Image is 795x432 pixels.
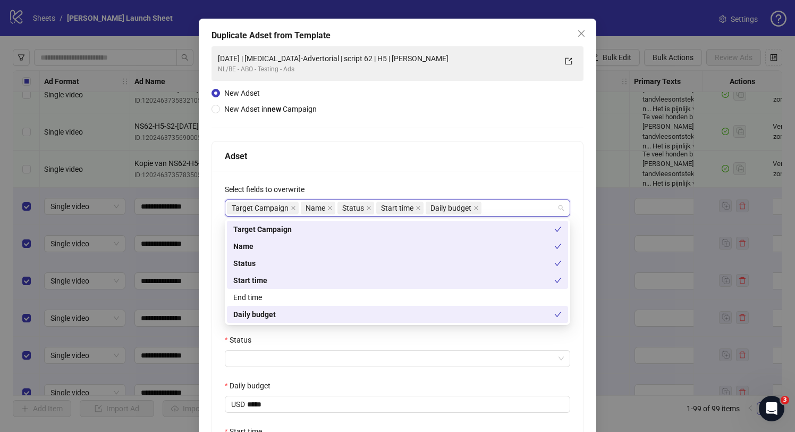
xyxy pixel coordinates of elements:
span: close [366,205,371,211]
span: Start time [376,202,424,214]
div: Name [233,240,554,252]
span: close [577,29,586,38]
div: Name [227,238,568,255]
span: check [554,243,562,250]
div: Status [227,255,568,272]
strong: new [267,105,281,113]
div: Duplicate Adset from Template [212,29,583,42]
span: 3 [781,396,789,404]
label: Daily budget [225,380,277,392]
span: Name [306,202,325,214]
div: End time [233,292,562,303]
span: Target Campaign [227,202,299,214]
span: close [327,205,333,211]
span: close [291,205,296,211]
span: Target Campaign [232,202,289,214]
span: New Adset in Campaign [224,105,317,113]
div: End time [227,289,568,306]
span: close [416,205,421,211]
iframe: Intercom live chat [759,396,784,421]
div: Status [233,257,554,269]
span: Name [301,202,335,214]
div: Target Campaign [227,221,568,238]
span: Daily budget [426,202,481,214]
span: export [565,57,572,65]
span: New Adset [224,89,260,97]
div: [DATE] | [MEDICAL_DATA]-Advertorial | script 62 | H5 | [PERSON_NAME] [218,53,556,64]
span: check [554,277,562,284]
span: Start time [381,202,413,214]
input: Daily budget [247,396,570,412]
div: NL/BE - ABO - Testing - Ads [218,64,556,74]
span: Daily budget [430,202,471,214]
span: Status [342,202,364,214]
span: Status [337,202,374,214]
div: Start time [227,272,568,289]
span: check [554,226,562,233]
div: Daily budget [233,309,554,320]
label: Select fields to overwrite [225,184,311,195]
div: Target Campaign [233,223,554,235]
div: Start time [233,275,554,286]
div: Adset [225,149,570,163]
span: check [554,311,562,318]
span: close [473,205,479,211]
label: Status [225,334,258,346]
div: Daily budget [227,306,568,323]
button: Close [573,25,590,42]
span: check [554,260,562,267]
